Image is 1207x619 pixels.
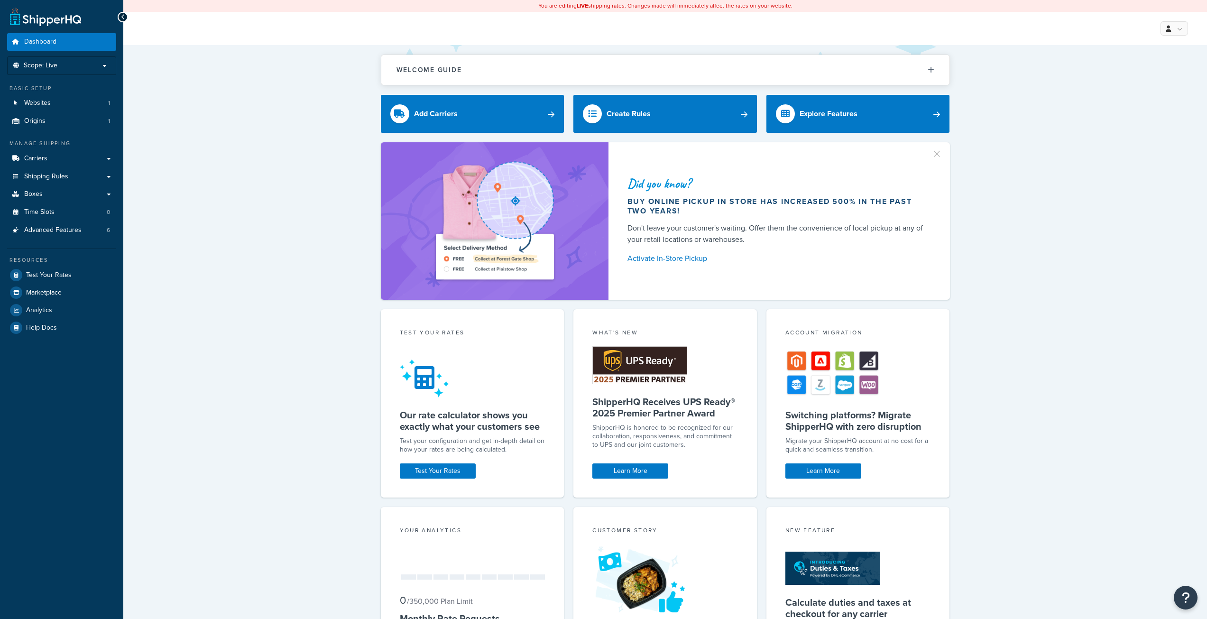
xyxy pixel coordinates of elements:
a: Websites1 [7,94,116,112]
li: Websites [7,94,116,112]
a: Help Docs [7,319,116,336]
span: Scope: Live [24,62,57,70]
a: Boxes [7,185,116,203]
div: Test your configuration and get in-depth detail on how your rates are being calculated. [400,437,545,454]
li: Time Slots [7,203,116,221]
a: Analytics [7,302,116,319]
a: Test Your Rates [400,463,476,479]
a: Add Carriers [381,95,564,133]
div: Manage Shipping [7,139,116,148]
span: 1 [108,99,110,107]
span: 0 [400,592,406,608]
h5: Switching platforms? Migrate ShipperHQ with zero disruption [785,409,931,432]
div: New Feature [785,526,931,537]
div: Explore Features [800,107,857,120]
div: Basic Setup [7,84,116,92]
span: 1 [108,117,110,125]
span: Time Slots [24,208,55,216]
div: Create Rules [607,107,651,120]
a: Learn More [592,463,668,479]
button: Welcome Guide [381,55,949,85]
h5: Our rate calculator shows you exactly what your customers see [400,409,545,432]
a: Carriers [7,150,116,167]
img: ad-shirt-map-b0359fc47e01cab431d101c4b569394f6a03f54285957d908178d52f29eb9668.png [409,157,580,286]
a: Test Your Rates [7,267,116,284]
a: Activate In-Store Pickup [627,252,927,265]
span: Carriers [24,155,47,163]
a: Time Slots0 [7,203,116,221]
div: Did you know? [627,177,927,190]
a: Origins1 [7,112,116,130]
a: Learn More [785,463,861,479]
li: Origins [7,112,116,130]
a: Dashboard [7,33,116,51]
span: 6 [107,226,110,234]
span: Boxes [24,190,43,198]
button: Open Resource Center [1174,586,1198,610]
div: Account Migration [785,328,931,339]
span: Dashboard [24,38,56,46]
a: Marketplace [7,284,116,301]
div: Don't leave your customer's waiting. Offer them the convenience of local pickup at any of your re... [627,222,927,245]
span: Shipping Rules [24,173,68,181]
a: Explore Features [766,95,950,133]
span: Origins [24,117,46,125]
div: Buy online pickup in store has increased 500% in the past two years! [627,197,927,216]
span: Websites [24,99,51,107]
h5: ShipperHQ Receives UPS Ready® 2025 Premier Partner Award [592,396,738,419]
span: 0 [107,208,110,216]
div: Add Carriers [414,107,458,120]
span: Test Your Rates [26,271,72,279]
li: Advanced Features [7,222,116,239]
div: Your Analytics [400,526,545,537]
p: ShipperHQ is honored to be recognized for our collaboration, responsiveness, and commitment to UP... [592,424,738,449]
div: Test your rates [400,328,545,339]
a: Advanced Features6 [7,222,116,239]
h2: Welcome Guide [396,66,462,74]
b: LIVE [577,1,588,10]
span: Help Docs [26,324,57,332]
div: Resources [7,256,116,264]
span: Analytics [26,306,52,314]
a: Shipping Rules [7,168,116,185]
div: What's New [592,328,738,339]
span: Marketplace [26,289,62,297]
div: Customer Story [592,526,738,537]
div: Migrate your ShipperHQ account at no cost for a quick and seamless transition. [785,437,931,454]
span: Advanced Features [24,226,82,234]
a: Create Rules [573,95,757,133]
small: / 350,000 Plan Limit [407,596,473,607]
